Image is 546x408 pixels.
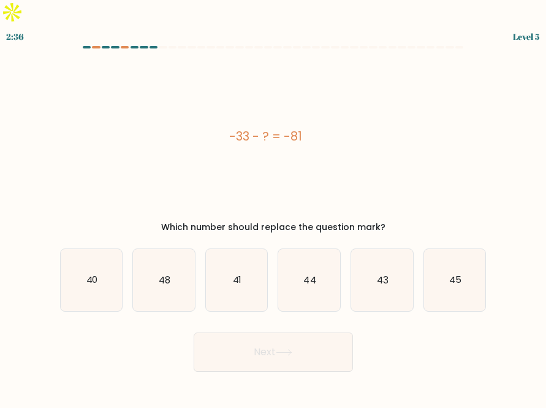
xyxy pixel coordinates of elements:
button: Next [194,333,353,372]
div: Which number should replace the question mark? [67,221,479,234]
div: Level 5 [513,30,540,43]
text: 40 [86,274,97,287]
text: 41 [233,274,242,287]
text: 48 [159,274,170,287]
text: 43 [377,274,389,287]
text: 45 [449,274,461,287]
div: -33 - ? = -81 [60,127,472,145]
div: 2:36 [6,30,24,43]
text: 44 [304,274,316,287]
